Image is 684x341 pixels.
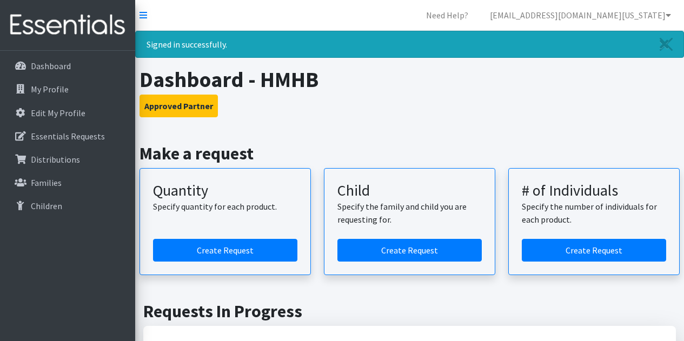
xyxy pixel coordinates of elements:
[4,149,131,170] a: Distributions
[31,108,85,118] p: Edit My Profile
[4,172,131,193] a: Families
[4,7,131,43] img: HumanEssentials
[4,195,131,217] a: Children
[31,84,69,95] p: My Profile
[4,125,131,147] a: Essentials Requests
[522,200,666,226] p: Specify the number of individuals for each product.
[4,102,131,124] a: Edit My Profile
[153,182,297,200] h3: Quantity
[31,131,105,142] p: Essentials Requests
[4,55,131,77] a: Dashboard
[140,143,680,164] h2: Make a request
[417,4,477,26] a: Need Help?
[481,4,680,26] a: [EMAIL_ADDRESS][DOMAIN_NAME][US_STATE]
[143,301,676,322] h2: Requests In Progress
[522,239,666,262] a: Create a request by number of individuals
[31,154,80,165] p: Distributions
[31,61,71,71] p: Dashboard
[337,239,482,262] a: Create a request for a child or family
[153,200,297,213] p: Specify quantity for each product.
[522,182,666,200] h3: # of Individuals
[153,239,297,262] a: Create a request by quantity
[140,66,680,92] h1: Dashboard - HMHB
[4,78,131,100] a: My Profile
[337,200,482,226] p: Specify the family and child you are requesting for.
[31,177,62,188] p: Families
[31,200,62,211] p: Children
[135,31,684,58] div: Signed in successfully.
[337,182,482,200] h3: Child
[140,95,218,117] button: Approved Partner
[649,31,683,57] a: Close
